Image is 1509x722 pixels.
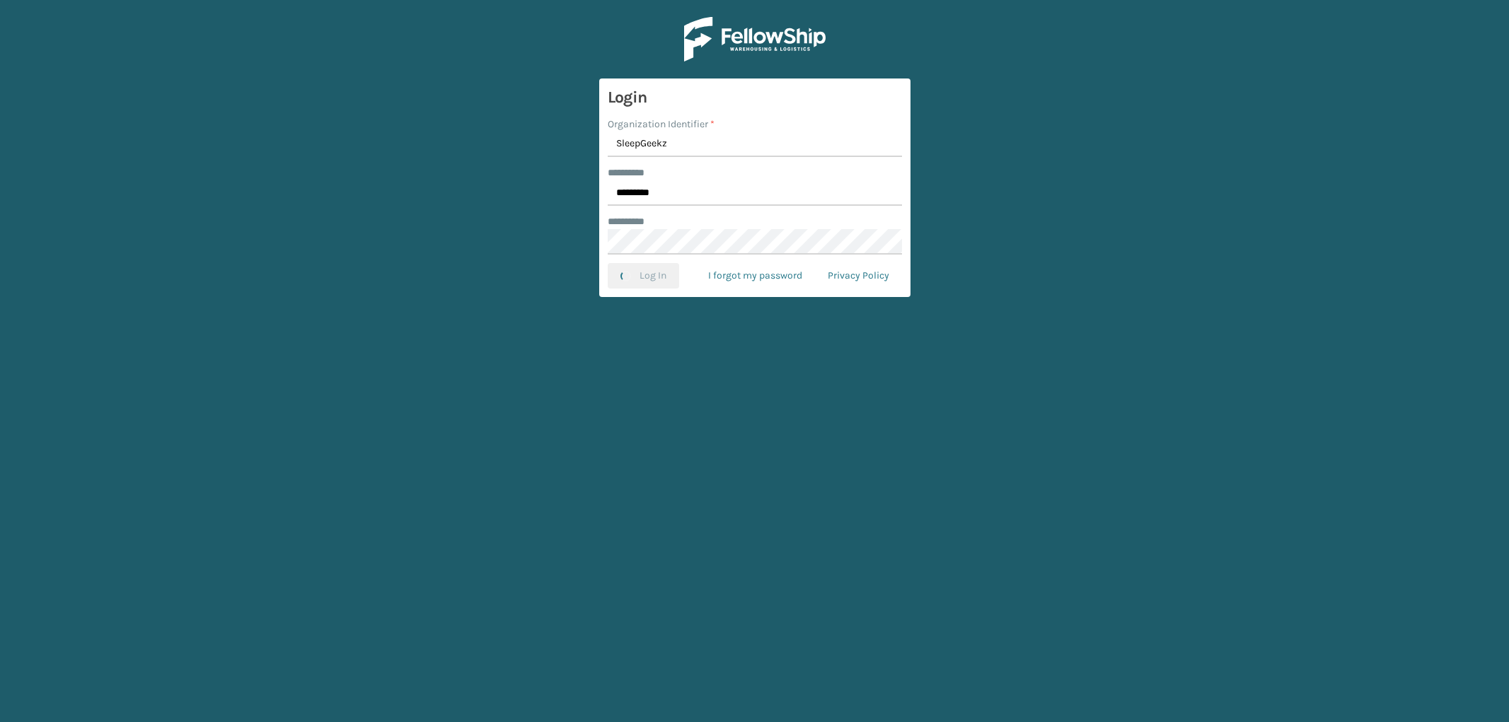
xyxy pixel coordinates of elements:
[695,263,815,289] a: I forgot my password
[684,17,826,62] img: Logo
[608,87,902,108] h3: Login
[608,117,715,132] label: Organization Identifier
[608,263,679,289] button: Log In
[815,263,902,289] a: Privacy Policy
